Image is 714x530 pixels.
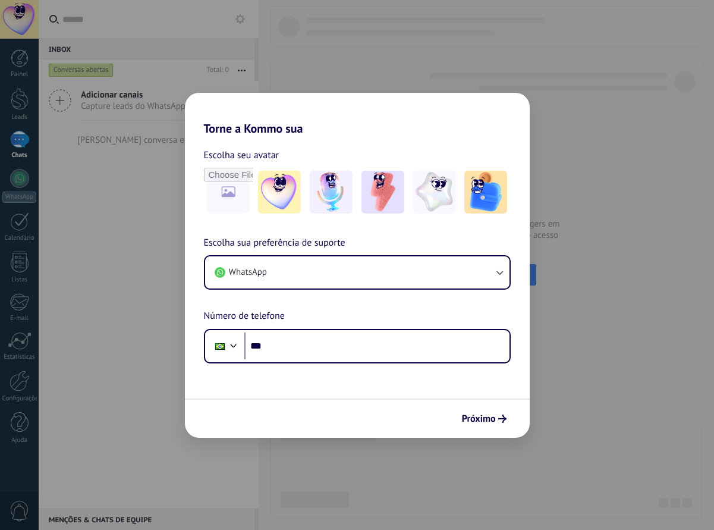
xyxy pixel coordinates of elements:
[229,266,267,278] span: WhatsApp
[457,409,512,429] button: Próximo
[185,93,530,136] h2: Torne a Kommo sua
[204,148,279,163] span: Escolha seu avatar
[413,171,456,214] img: -4.jpeg
[204,236,345,251] span: Escolha sua preferência de suporte
[462,415,496,423] span: Próximo
[258,171,301,214] img: -1.jpeg
[310,171,353,214] img: -2.jpeg
[205,256,509,288] button: WhatsApp
[361,171,404,214] img: -3.jpeg
[464,171,507,214] img: -5.jpeg
[209,334,231,359] div: Brazil: + 55
[204,309,285,324] span: Número de telefone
